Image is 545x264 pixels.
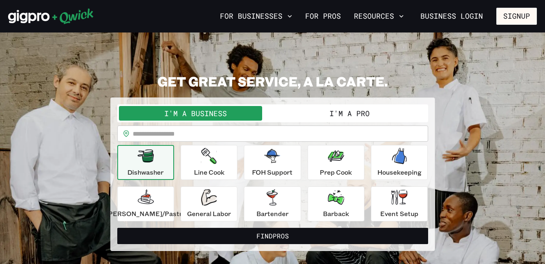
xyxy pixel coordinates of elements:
[320,167,352,177] p: Prep Cook
[181,145,237,180] button: Line Cook
[351,9,407,23] button: Resources
[181,186,237,221] button: General Labor
[117,228,428,244] button: FindPros
[127,167,164,177] p: Dishwasher
[496,8,537,25] button: Signup
[252,167,293,177] p: FOH Support
[117,186,174,221] button: [PERSON_NAME]/Pastry
[187,209,231,219] p: General Labor
[217,9,295,23] button: For Businesses
[110,73,435,89] h2: GET GREAT SERVICE, A LA CARTE.
[273,106,427,121] button: I'm a Pro
[117,145,174,180] button: Dishwasher
[244,186,301,221] button: Bartender
[323,209,349,219] p: Barback
[414,8,490,25] a: Business Login
[308,186,364,221] button: Barback
[256,209,289,219] p: Bartender
[119,106,273,121] button: I'm a Business
[371,145,428,180] button: Housekeeping
[380,209,418,219] p: Event Setup
[194,167,224,177] p: Line Cook
[377,167,422,177] p: Housekeeping
[106,209,185,219] p: [PERSON_NAME]/Pastry
[302,9,344,23] a: For Pros
[371,186,428,221] button: Event Setup
[244,145,301,180] button: FOH Support
[308,145,364,180] button: Prep Cook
